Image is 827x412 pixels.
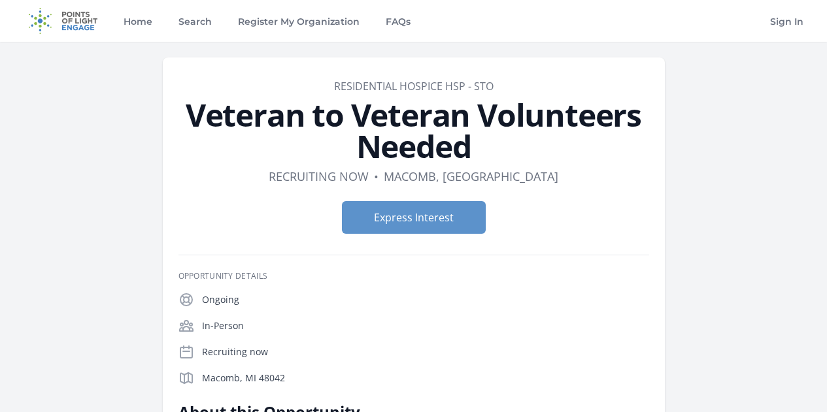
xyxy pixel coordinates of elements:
div: • [374,167,379,185]
dd: Macomb, [GEOGRAPHIC_DATA] [384,167,558,185]
button: Express Interest [342,201,486,234]
p: Macomb, MI 48042 [202,372,649,385]
a: Residential Hospice HSP - STO [334,79,494,93]
dd: Recruiting now [269,167,369,185]
p: In-Person [202,319,649,332]
p: Recruiting now [202,345,649,358]
h3: Opportunity Details [178,271,649,281]
h1: Veteran to Veteran Volunteers Needed [178,99,649,162]
p: Ongoing [202,293,649,306]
